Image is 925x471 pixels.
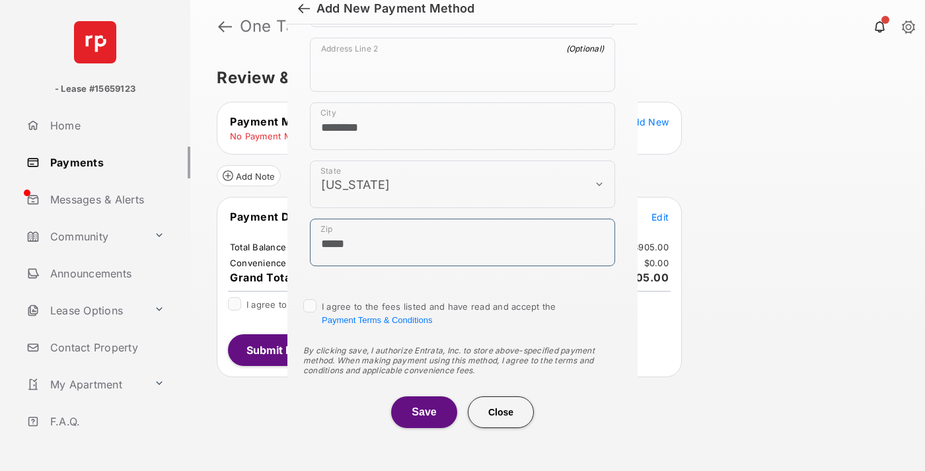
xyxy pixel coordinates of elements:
[391,396,457,428] button: Save
[310,161,615,208] div: payment_method_screening[postal_addresses][administrativeArea]
[310,219,615,266] div: payment_method_screening[postal_addresses][postalCode]
[316,1,474,16] div: Add New Payment Method
[310,102,615,150] div: payment_method_screening[postal_addresses][locality]
[322,315,432,325] button: I agree to the fees listed and have read and accept the
[468,396,534,428] button: Close
[310,38,615,92] div: payment_method_screening[postal_addresses][addressLine2]
[303,345,622,375] div: By clicking save, I authorize Entrata, Inc. to store above-specified payment method. When making ...
[322,301,556,325] span: I agree to the fees listed and have read and accept the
